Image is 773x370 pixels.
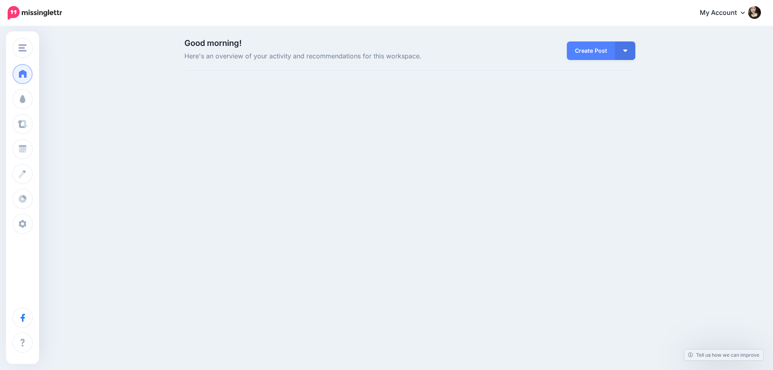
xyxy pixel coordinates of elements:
[684,349,763,360] a: Tell us how we can improve
[692,3,761,23] a: My Account
[184,38,242,48] span: Good morning!
[8,6,62,20] img: Missinglettr
[19,44,27,52] img: menu.png
[567,41,615,60] a: Create Post
[184,51,481,62] span: Here's an overview of your activity and recommendations for this workspace.
[623,50,627,52] img: arrow-down-white.png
